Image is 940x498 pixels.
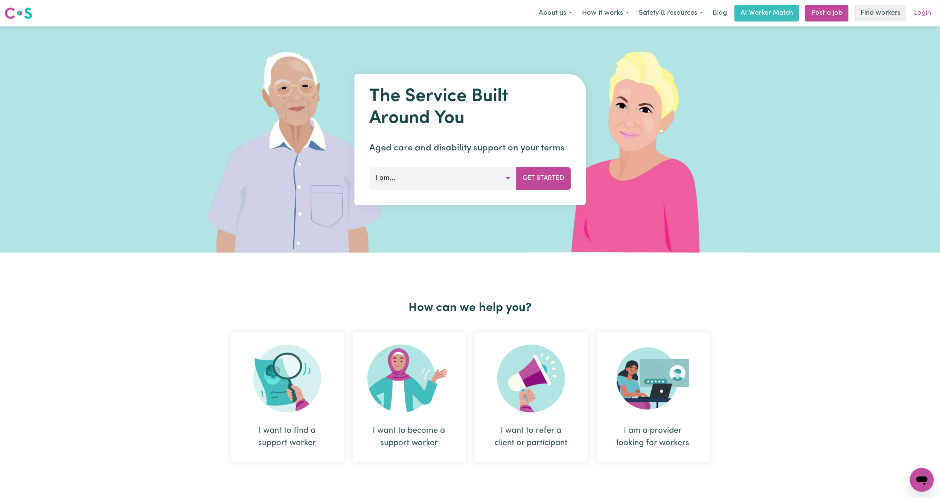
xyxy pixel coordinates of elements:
[615,424,692,449] div: I am a provider looking for workers
[617,345,690,412] img: Provider
[231,333,344,462] div: I want to find a support worker
[805,5,849,21] a: Post a job
[5,6,32,20] img: Careseekers logo
[634,5,708,21] button: Safety & resources
[597,333,710,462] div: I am a provider looking for workers
[253,345,321,412] img: Search
[249,424,326,449] div: I want to find a support worker
[475,333,588,462] div: I want to refer a client or participant
[577,5,634,21] button: How it works
[353,333,466,462] div: I want to become a support worker
[855,5,906,21] a: Find workers
[910,468,934,492] iframe: Button to launch messaging window, conversation in progress
[369,141,571,155] p: Aged care and disability support on your terms
[734,5,799,21] a: AI Worker Match
[497,345,565,412] img: Refer
[5,5,32,22] a: Careseekers logo
[493,424,570,449] div: I want to refer a client or participant
[534,5,577,21] button: About us
[369,167,516,190] button: I am...
[369,86,571,129] h1: The Service Built Around You
[371,424,448,449] div: I want to become a support worker
[367,345,451,412] img: Become Worker
[708,5,731,21] a: Blog
[910,5,935,21] a: Login
[516,167,571,190] button: Get Started
[226,301,714,315] h2: How can we help you?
